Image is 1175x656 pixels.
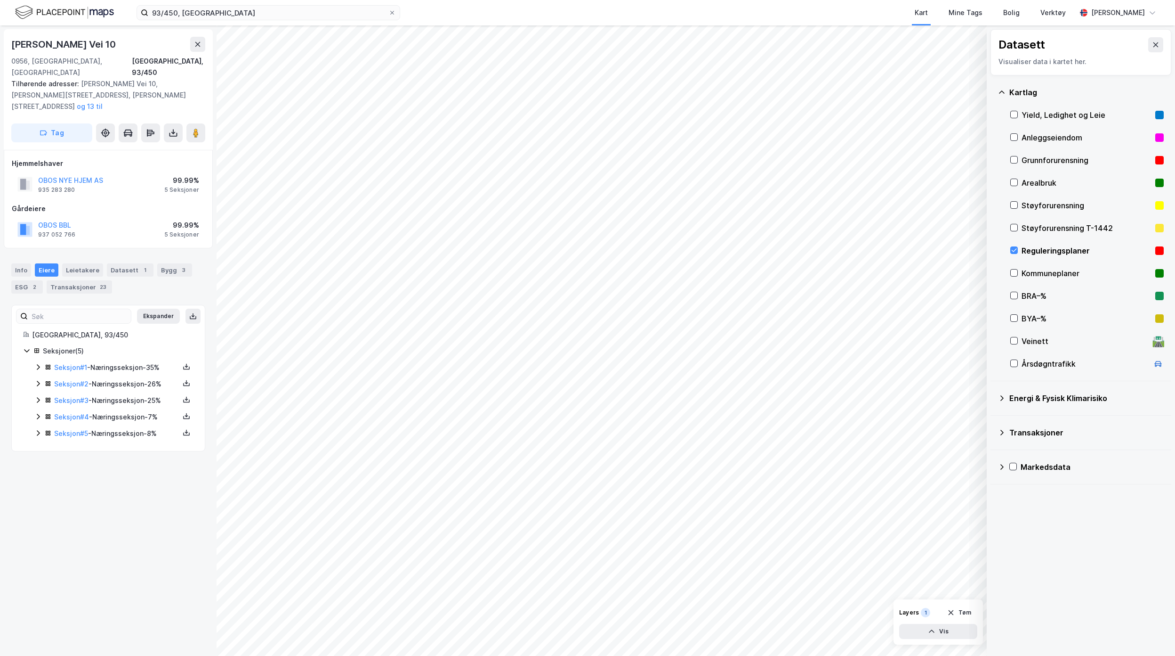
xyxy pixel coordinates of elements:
div: Anleggseiendom [1022,132,1151,143]
input: Søk [28,309,131,323]
div: BYA–% [1022,313,1151,324]
div: Reguleringsplaner [1022,245,1151,256]
a: Seksjon#3 [54,396,89,404]
div: 🛣️ [1152,335,1165,347]
div: 5 Seksjoner [164,231,199,238]
div: Kommuneplaner [1022,268,1151,279]
div: 1 [140,265,150,275]
div: 935 283 280 [38,186,75,194]
div: BRA–% [1022,290,1151,302]
div: 2 [30,282,39,292]
div: - Næringsseksjon - 35% [54,362,179,373]
div: [PERSON_NAME] [1091,7,1145,18]
div: [PERSON_NAME] Vei 10, [PERSON_NAME][STREET_ADDRESS], [PERSON_NAME][STREET_ADDRESS] [11,78,198,112]
div: Leietakere [62,263,103,277]
div: Grunnforurensning [1022,155,1151,166]
div: Verktøy [1040,7,1066,18]
div: Seksjoner ( 5 ) [43,345,193,357]
div: [GEOGRAPHIC_DATA], 93/450 [32,329,193,341]
a: Seksjon#4 [54,413,89,421]
div: - Næringsseksjon - 8% [54,428,179,439]
div: Arealbruk [1022,177,1151,189]
div: Visualiser data i kartet her. [998,56,1163,67]
div: 3 [179,265,188,275]
div: Hjemmelshaver [12,158,205,169]
div: Veinett [1022,336,1149,347]
div: Datasett [107,263,153,277]
div: Kontrollprogram for chat [1128,611,1175,656]
div: Transaksjoner [47,280,112,294]
div: - Næringsseksjon - 26% [54,378,179,390]
input: Søk på adresse, matrikkel, gårdeiere, leietakere eller personer [148,6,388,20]
button: Tag [11,123,92,142]
span: Tilhørende adresser: [11,80,81,88]
div: Datasett [998,37,1045,52]
div: Støyforurensning T-1442 [1022,222,1151,234]
button: Vis [899,624,977,639]
a: Seksjon#1 [54,363,87,371]
div: Transaksjoner [1009,427,1164,438]
div: 99.99% [164,175,199,186]
div: Info [11,263,31,277]
div: - Næringsseksjon - 7% [54,411,179,423]
div: [GEOGRAPHIC_DATA], 93/450 [132,56,205,78]
div: Energi & Fysisk Klimarisiko [1009,393,1164,404]
div: Kart [915,7,928,18]
div: ESG [11,280,43,294]
div: Bygg [157,263,192,277]
div: Eiere [35,263,58,277]
div: Mine Tags [949,7,982,18]
button: Ekspander [137,309,180,324]
a: Seksjon#5 [54,429,88,437]
div: - Næringsseksjon - 25% [54,395,179,406]
div: Gårdeiere [12,203,205,214]
div: [PERSON_NAME] Vei 10 [11,37,118,52]
button: Tøm [941,605,977,620]
div: 937 052 766 [38,231,75,238]
div: 1 [921,608,930,617]
div: Støyforurensning [1022,200,1151,211]
div: Markedsdata [1021,461,1164,473]
a: Seksjon#2 [54,380,89,388]
div: 5 Seksjoner [164,186,199,194]
div: Layers [899,609,919,616]
img: logo.f888ab2527a4732fd821a326f86c7f29.svg [15,4,114,21]
div: Bolig [1003,7,1020,18]
div: Årsdøgntrafikk [1022,358,1149,369]
iframe: Chat Widget [1128,611,1175,656]
div: 99.99% [164,220,199,231]
div: Kartlag [1009,87,1164,98]
div: Yield, Ledighet og Leie [1022,109,1151,121]
div: 23 [98,282,108,292]
div: 0956, [GEOGRAPHIC_DATA], [GEOGRAPHIC_DATA] [11,56,132,78]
